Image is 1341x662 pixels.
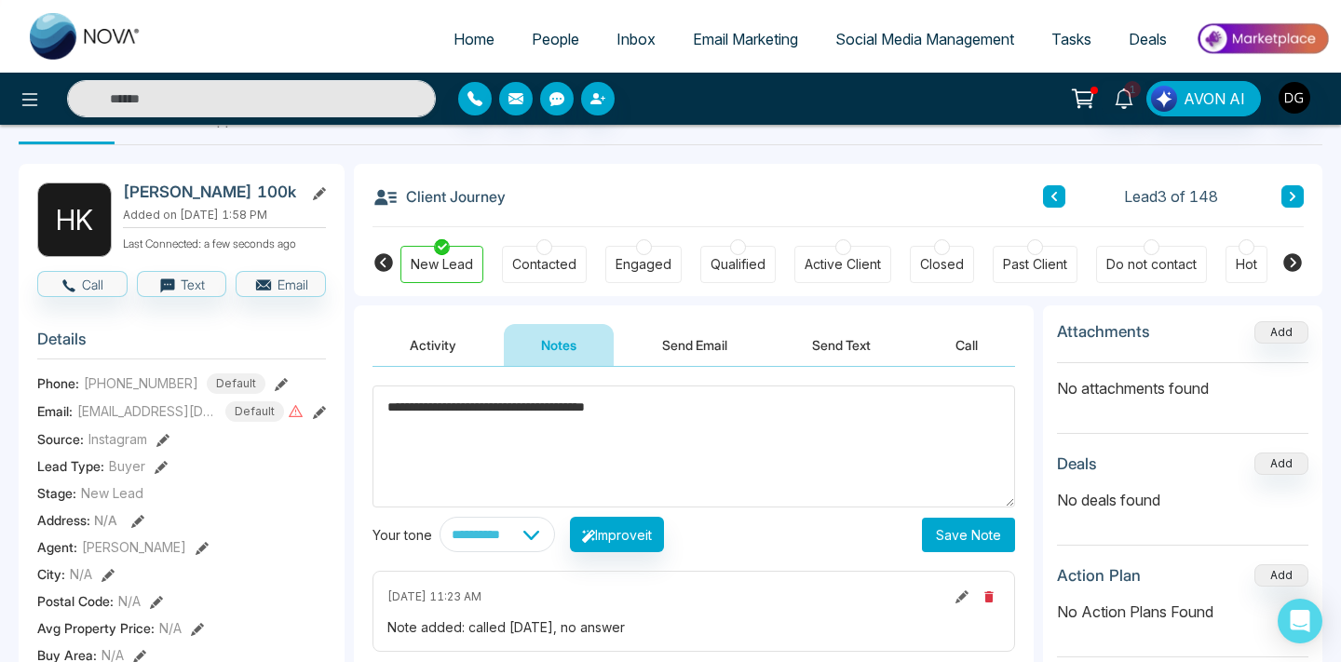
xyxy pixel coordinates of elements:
div: Do not contact [1106,255,1197,274]
span: Default [225,401,284,422]
span: Address: [37,510,117,530]
button: Email [236,271,326,297]
p: No attachments found [1057,363,1308,399]
span: People [532,30,579,48]
button: Call [37,271,128,297]
a: Social Media Management [817,21,1033,57]
button: Send Text [775,324,908,366]
button: Call [918,324,1015,366]
button: Send Email [625,324,765,366]
span: New Lead [81,483,143,503]
button: AVON AI [1146,81,1261,116]
span: Home [454,30,494,48]
button: Activity [372,324,494,366]
span: Agent: [37,537,77,557]
span: Lead 3 of 148 [1124,185,1218,208]
span: Add [1254,323,1308,339]
button: Notes [504,324,614,366]
div: Open Intercom Messenger [1278,599,1322,643]
button: Text [137,271,227,297]
div: Qualified [711,255,765,274]
a: People [513,21,598,57]
span: [PERSON_NAME] [82,537,186,557]
h3: Details [37,330,326,358]
p: Last Connected: a few seconds ago [123,232,326,252]
span: Phone: [37,373,79,393]
button: Add [1254,564,1308,587]
button: Save Note [922,518,1015,552]
div: Closed [920,255,964,274]
img: Nova CRM Logo [30,13,142,60]
span: Tasks [1051,30,1091,48]
div: New Lead [411,255,473,274]
h2: [PERSON_NAME] 100k [123,182,296,201]
h3: Attachments [1057,322,1150,341]
a: Home [435,21,513,57]
span: Source: [37,429,84,449]
button: Improveit [570,517,664,552]
span: [EMAIL_ADDRESS][DOMAIN_NAME] [77,401,217,421]
span: [PHONE_NUMBER] [84,373,198,393]
span: City : [37,564,65,584]
span: Email Marketing [693,30,798,48]
a: Email Marketing [674,21,817,57]
span: AVON AI [1184,88,1245,110]
span: Avg Property Price : [37,618,155,638]
span: N/A [118,591,141,611]
button: Add [1254,321,1308,344]
span: Default [207,373,265,394]
a: Deals [1110,21,1185,57]
button: Add [1254,453,1308,475]
div: H K [37,182,112,257]
a: 1 [1102,81,1146,114]
span: Inbox [616,30,656,48]
div: Past Client [1003,255,1067,274]
img: Market-place.gif [1195,18,1330,60]
div: Engaged [616,255,671,274]
span: Buyer [109,456,145,476]
div: Hot [1236,255,1257,274]
a: Tasks [1033,21,1110,57]
span: Deals [1129,30,1167,48]
span: Social Media Management [835,30,1014,48]
p: No deals found [1057,489,1308,511]
span: Stage: [37,483,76,503]
span: 1 [1124,81,1141,98]
h3: Client Journey [372,182,506,210]
div: Active Client [805,255,881,274]
p: No Action Plans Found [1057,601,1308,623]
div: Your tone [372,525,440,545]
span: Lead Type: [37,456,104,476]
a: Inbox [598,21,674,57]
p: Added on [DATE] 1:58 PM [123,207,326,223]
img: User Avatar [1279,82,1310,114]
h3: Deals [1057,454,1097,473]
span: [DATE] 11:23 AM [387,588,481,605]
div: Note added: called [DATE], no answer [387,617,1000,637]
span: Instagram [88,429,147,449]
div: Contacted [512,255,576,274]
span: Email: [37,401,73,421]
img: Lead Flow [1151,86,1177,112]
span: N/A [70,564,92,584]
span: N/A [94,512,117,528]
span: Postal Code : [37,591,114,611]
span: N/A [159,618,182,638]
h3: Action Plan [1057,566,1141,585]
